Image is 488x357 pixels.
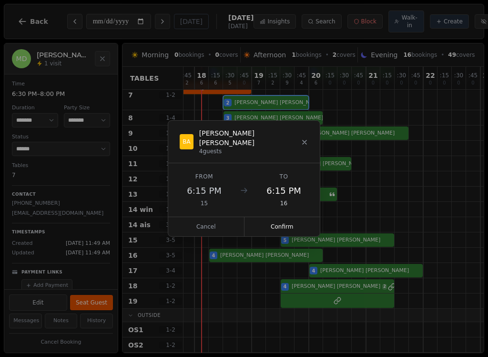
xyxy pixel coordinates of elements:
div: BA [180,134,193,149]
div: 6:15 PM [180,184,229,198]
div: [PERSON_NAME] [PERSON_NAME] [199,128,301,147]
div: From [180,173,229,180]
div: To [259,173,308,180]
div: 15 [180,199,229,207]
button: Confirm [244,217,320,236]
div: 4 guests [199,147,301,155]
div: 16 [259,199,308,207]
div: 6:15 PM [259,184,308,198]
button: Cancel [168,217,244,236]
